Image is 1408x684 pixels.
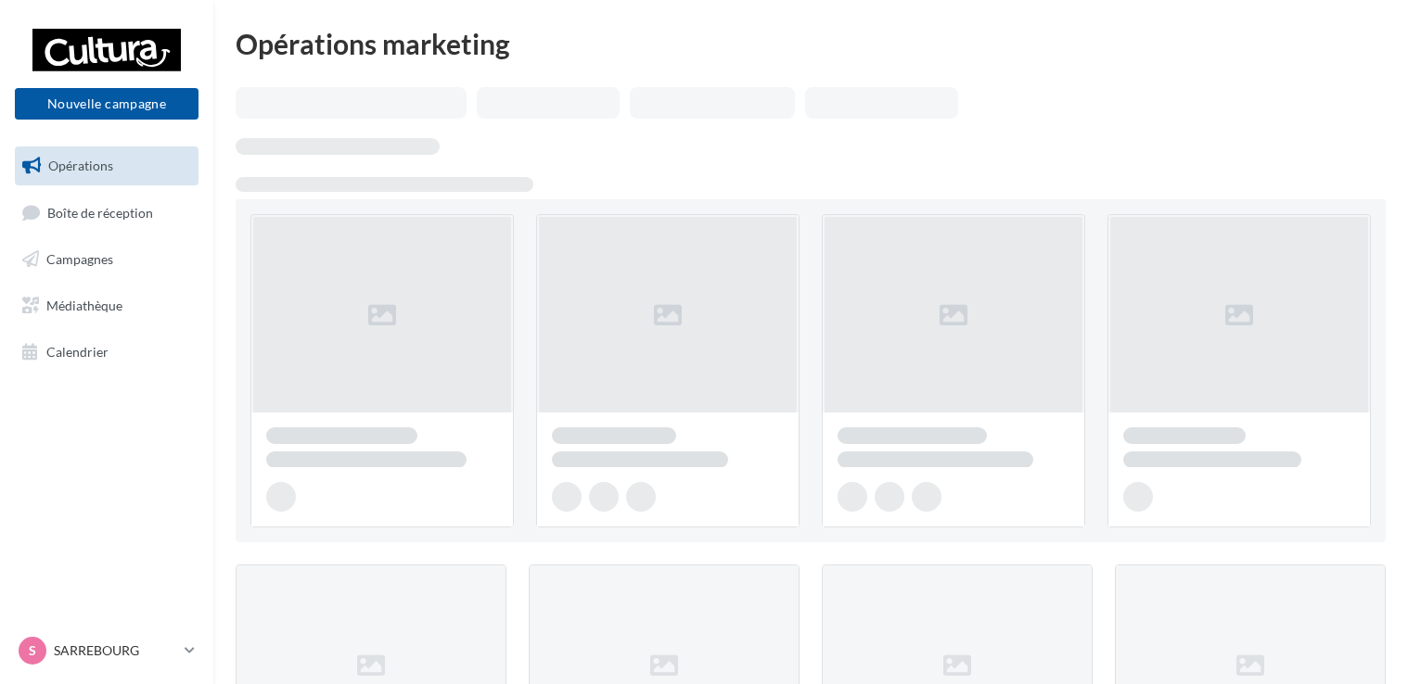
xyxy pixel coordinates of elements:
span: Campagnes [46,251,113,267]
a: Campagnes [11,240,202,279]
button: Nouvelle campagne [15,88,198,120]
span: Médiathèque [46,298,122,313]
a: Calendrier [11,333,202,372]
span: Opérations [48,158,113,173]
span: Boîte de réception [47,204,153,220]
a: Boîte de réception [11,193,202,233]
span: S [29,641,36,660]
a: Opérations [11,146,202,185]
a: Médiathèque [11,286,202,325]
div: Opérations marketing [236,30,1386,57]
p: SARREBOURG [54,641,177,660]
span: Calendrier [46,343,109,359]
a: S SARREBOURG [15,633,198,668]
